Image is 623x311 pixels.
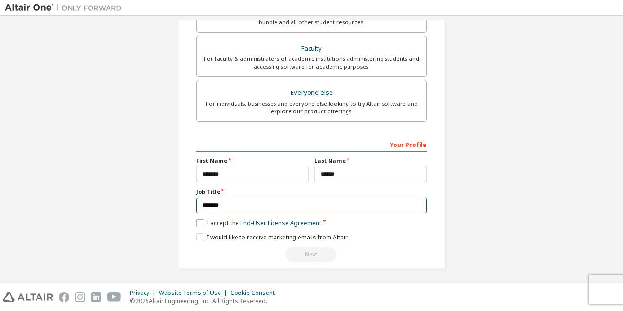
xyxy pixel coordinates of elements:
img: youtube.svg [107,292,121,302]
label: First Name [196,157,309,165]
a: End-User License Agreement [240,219,321,227]
label: Job Title [196,188,427,196]
label: I accept the [196,219,321,227]
div: Cookie Consent [230,289,280,297]
div: Your Profile [196,136,427,152]
div: For faculty & administrators of academic institutions administering students and accessing softwa... [202,55,421,71]
div: Everyone else [202,86,421,100]
label: Last Name [314,157,427,165]
div: Faculty [202,42,421,55]
img: altair_logo.svg [3,292,53,302]
img: instagram.svg [75,292,85,302]
p: © 2025 Altair Engineering, Inc. All Rights Reserved. [130,297,280,305]
img: Altair One [5,3,127,13]
img: linkedin.svg [91,292,101,302]
label: I would like to receive marketing emails from Altair [196,233,348,241]
div: Privacy [130,289,159,297]
div: Website Terms of Use [159,289,230,297]
div: For individuals, businesses and everyone else looking to try Altair software and explore our prod... [202,100,421,115]
div: Read and acccept EULA to continue [196,247,427,262]
img: facebook.svg [59,292,69,302]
